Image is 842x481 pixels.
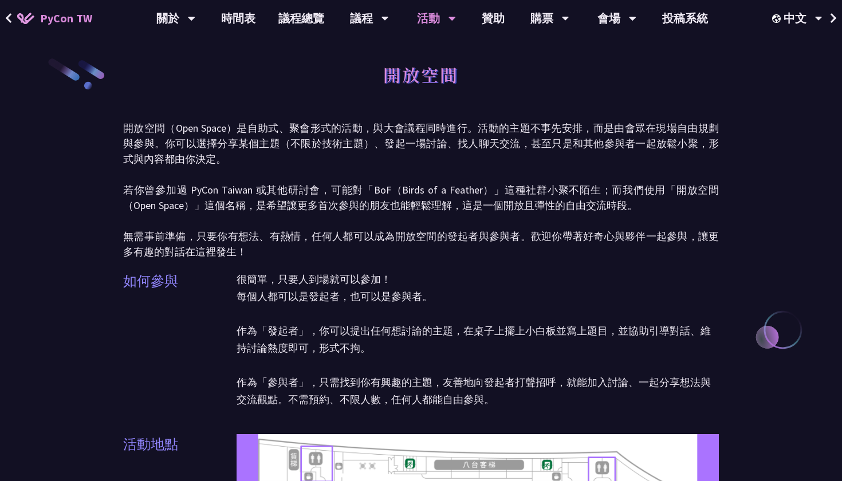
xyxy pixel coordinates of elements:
h1: 開放空間 [383,57,459,92]
p: 開放空間（Open Space）是自助式、聚會形式的活動，與大會議程同時進行。活動的主題不事先安排，而是由會眾在現場自由規劃與參與。你可以選擇分享某個主題（不限於技術主題）、發起一場討論、找人聊... [123,120,719,259]
img: Home icon of PyCon TW 2025 [17,13,34,24]
img: Locale Icon [772,14,784,23]
a: PyCon TW [6,4,104,33]
span: PyCon TW [40,10,92,27]
p: 如何參與 [123,271,178,291]
p: 活動地點 [123,434,178,455]
p: 很簡單，只要人到場就可以參加！ 每個人都可以是發起者，也可以是參與者。 作為「發起者」，你可以提出任何想討論的主題，在桌子上擺上小白板並寫上題目，並協助引導對話、維持討論熱度即可，形式不拘。 作... [237,271,719,408]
